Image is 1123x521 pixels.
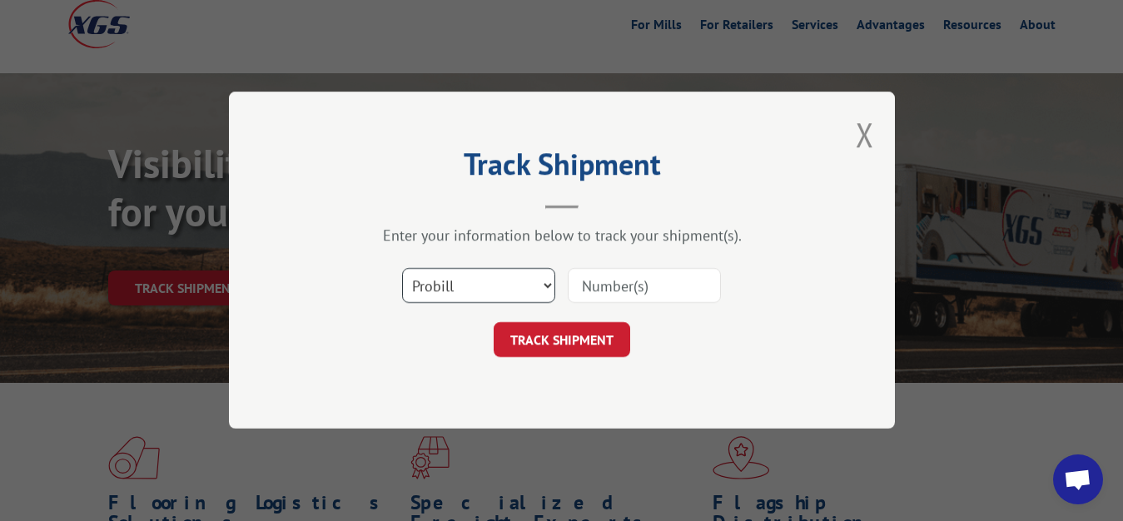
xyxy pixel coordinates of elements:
input: Number(s) [568,269,721,304]
div: Enter your information below to track your shipment(s). [312,226,812,246]
h2: Track Shipment [312,152,812,184]
button: Close modal [856,112,874,156]
div: Open chat [1053,454,1103,504]
button: TRACK SHIPMENT [494,323,630,358]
